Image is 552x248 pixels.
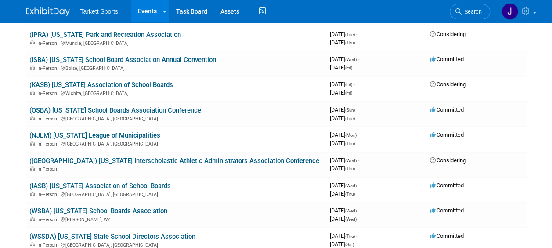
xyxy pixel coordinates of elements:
[330,233,357,239] span: [DATE]
[330,207,359,214] span: [DATE]
[37,91,60,96] span: In-Person
[430,131,464,138] span: Committed
[345,57,357,62] span: (Wed)
[345,133,357,138] span: (Mon)
[30,116,35,120] img: In-Person Event
[29,106,201,114] a: (OSBA) [US_STATE] School Boards Association Conference
[430,182,464,189] span: Committed
[29,89,323,96] div: Wichita, [GEOGRAPHIC_DATA]
[345,208,357,213] span: (Wed)
[330,182,359,189] span: [DATE]
[29,131,160,139] a: (NJLM) [US_STATE] League of Municipalities
[29,182,171,190] a: (IASB) [US_STATE] Association of School Boards
[358,182,359,189] span: -
[26,7,70,16] img: ExhibitDay
[330,190,355,197] span: [DATE]
[330,241,354,248] span: [DATE]
[80,8,118,15] span: Tarkett Sports
[30,217,35,221] img: In-Person Event
[462,8,482,15] span: Search
[330,39,355,46] span: [DATE]
[30,192,35,196] img: In-Person Event
[30,66,35,70] img: In-Person Event
[430,207,464,214] span: Committed
[37,66,60,71] span: In-Person
[29,31,181,39] a: (IPRA) [US_STATE] Park and Recreation Association
[345,158,357,163] span: (Wed)
[37,217,60,222] span: In-Person
[356,233,357,239] span: -
[354,81,355,88] span: -
[37,40,60,46] span: In-Person
[345,242,354,247] span: (Sat)
[330,215,357,222] span: [DATE]
[330,131,359,138] span: [DATE]
[29,56,216,64] a: (ISBA) [US_STATE] School Board Association Annual Convention
[345,116,355,121] span: (Tue)
[450,4,490,19] a: Search
[345,141,355,146] span: (Thu)
[430,157,466,164] span: Considering
[37,141,60,147] span: In-Person
[358,207,359,214] span: -
[358,56,359,62] span: -
[345,108,355,113] span: (Sun)
[345,166,355,171] span: (Thu)
[345,234,355,239] span: (Thu)
[430,81,466,88] span: Considering
[29,115,323,122] div: [GEOGRAPHIC_DATA], [GEOGRAPHIC_DATA]
[345,91,352,95] span: (Fri)
[501,3,518,20] img: Jeremy Vega
[358,157,359,164] span: -
[330,56,359,62] span: [DATE]
[30,91,35,95] img: In-Person Event
[330,81,355,88] span: [DATE]
[30,166,35,171] img: In-Person Event
[345,40,355,45] span: (Thu)
[29,140,323,147] div: [GEOGRAPHIC_DATA], [GEOGRAPHIC_DATA]
[430,233,464,239] span: Committed
[356,31,357,37] span: -
[345,32,355,37] span: (Tue)
[29,39,323,46] div: Muncie, [GEOGRAPHIC_DATA]
[37,192,60,197] span: In-Person
[30,242,35,247] img: In-Person Event
[29,233,195,241] a: (WSSDA) [US_STATE] State School Directors Association
[430,31,466,37] span: Considering
[29,215,323,222] div: [PERSON_NAME], WY
[29,81,173,89] a: (KASB) [US_STATE] Association of School Boards
[30,141,35,146] img: In-Person Event
[37,166,60,172] span: In-Person
[345,183,357,188] span: (Wed)
[330,106,357,113] span: [DATE]
[330,165,355,171] span: [DATE]
[29,190,323,197] div: [GEOGRAPHIC_DATA], [GEOGRAPHIC_DATA]
[330,157,359,164] span: [DATE]
[356,106,357,113] span: -
[37,116,60,122] span: In-Person
[430,56,464,62] span: Committed
[330,140,355,146] span: [DATE]
[330,89,352,96] span: [DATE]
[29,207,167,215] a: (WSBA) [US_STATE] School Boards Association
[330,31,357,37] span: [DATE]
[345,192,355,197] span: (Thu)
[430,106,464,113] span: Committed
[29,64,323,71] div: Boise, [GEOGRAPHIC_DATA]
[29,241,323,248] div: [GEOGRAPHIC_DATA], [GEOGRAPHIC_DATA]
[345,82,352,87] span: (Fri)
[37,242,60,248] span: In-Person
[330,64,352,71] span: [DATE]
[345,66,352,70] span: (Fri)
[29,157,319,165] a: ([GEOGRAPHIC_DATA]) [US_STATE] Interscholastic Athletic Administrators Association Conference
[330,115,355,121] span: [DATE]
[358,131,359,138] span: -
[30,40,35,45] img: In-Person Event
[345,217,357,222] span: (Wed)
